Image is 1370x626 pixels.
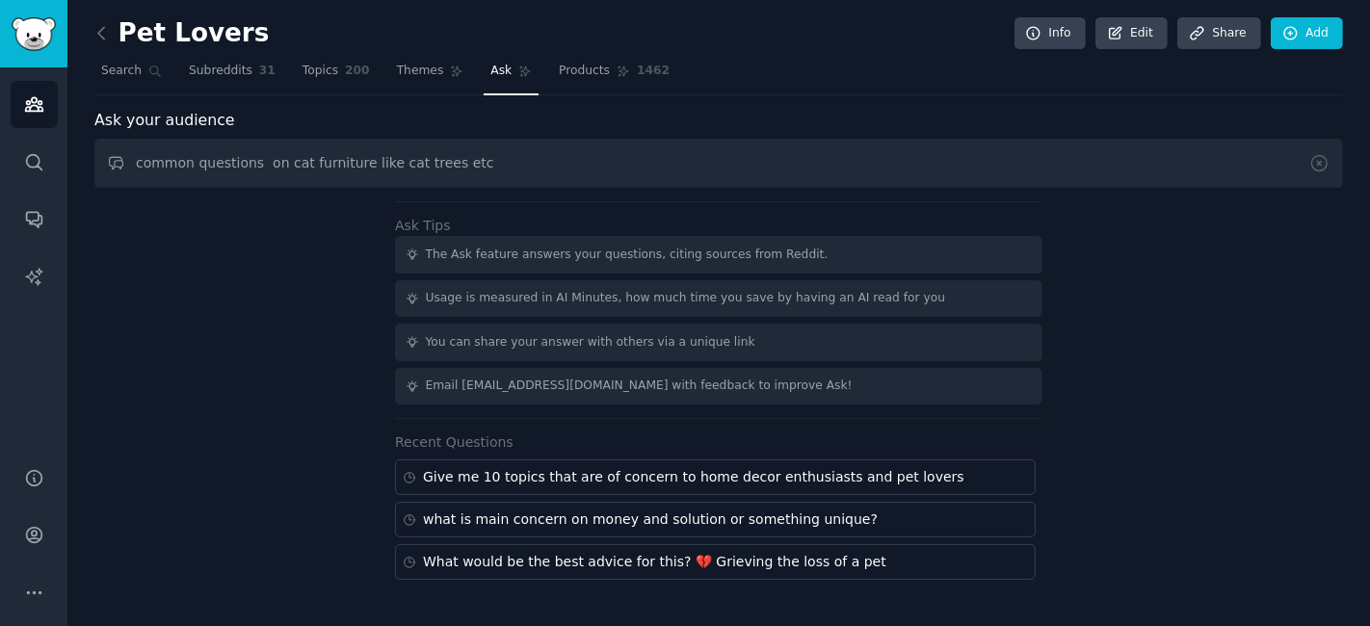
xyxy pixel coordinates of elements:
[490,63,512,80] span: Ask
[395,434,514,450] label: Recent Questions
[12,17,56,51] img: GummySearch logo
[1271,17,1343,50] a: Add
[397,63,444,80] span: Themes
[390,56,471,95] a: Themes
[303,63,338,80] span: Topics
[559,63,610,80] span: Products
[426,290,946,307] div: Usage is measured in AI Minutes, how much time you save by having an AI read for you
[426,378,853,395] div: Email [EMAIL_ADDRESS][DOMAIN_NAME] with feedback to improve Ask!
[423,509,878,530] div: what is main concern on money and solution or something unique?
[395,218,451,233] label: Ask Tips
[552,56,676,95] a: Products1462
[182,56,282,95] a: Subreddits31
[637,63,670,80] span: 1462
[1014,17,1086,50] a: Info
[345,63,370,80] span: 200
[94,109,235,133] span: Ask your audience
[94,18,269,49] h2: Pet Lovers
[426,247,829,264] div: The Ask feature answers your questions, citing sources from Reddit.
[296,56,377,95] a: Topics200
[423,467,964,487] div: Give me 10 topics that are of concern to home decor enthusiasts and pet lovers
[101,63,142,80] span: Search
[94,139,1343,188] input: Ask this audience a question...
[1095,17,1168,50] a: Edit
[484,56,539,95] a: Ask
[94,56,169,95] a: Search
[259,63,276,80] span: 31
[1177,17,1260,50] a: Share
[423,552,886,572] div: What would be the best advice for this? 💔 Grieving the loss of a pet
[189,63,252,80] span: Subreddits
[426,334,755,352] div: You can share your answer with others via a unique link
